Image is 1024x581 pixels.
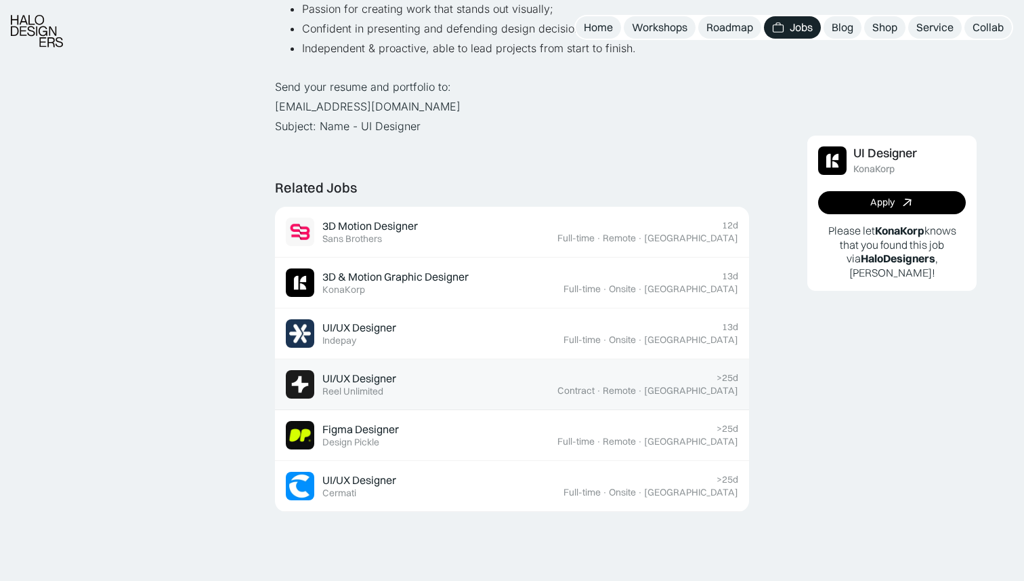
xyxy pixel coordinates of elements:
a: Roadmap [698,16,761,39]
div: Remote [603,233,636,244]
div: · [596,436,601,447]
div: Related Jobs [275,180,357,196]
div: [GEOGRAPHIC_DATA] [644,436,738,447]
div: Full-time [563,487,601,498]
b: HaloDesigners [861,252,935,266]
a: Job Image3D Motion DesignerSans Brothers12dFull-time·Remote·[GEOGRAPHIC_DATA] [275,207,749,258]
div: Service [916,20,954,35]
div: Shop [872,20,897,35]
div: · [596,233,601,244]
div: · [596,385,601,397]
div: Home [584,20,613,35]
a: Jobs [764,16,821,39]
li: Independent & proactive, able to lead projects from start to finish. [302,39,749,58]
p: Please let knows that you found this job via , [PERSON_NAME]! [818,224,966,280]
a: Job ImageUI/UX DesignerReel Unlimited>25dContract·Remote·[GEOGRAPHIC_DATA] [275,359,749,410]
div: Roadmap [706,20,753,35]
div: >25d [717,423,738,435]
div: 13d [722,271,738,282]
a: Collab [964,16,1012,39]
div: KonaKorp [853,163,895,175]
p: Send your resume and portfolio to: [EMAIL_ADDRESS][DOMAIN_NAME] Subject: Name - UI Designer [275,77,749,136]
div: Indepay [322,335,356,346]
a: Shop [864,16,905,39]
div: UI/UX Designer [322,321,396,335]
p: ‍ [275,58,749,78]
div: >25d [717,474,738,485]
div: · [637,283,643,295]
div: Apply [870,197,895,209]
a: Blog [824,16,861,39]
div: · [602,334,607,346]
div: 3D & Motion Graphic Designer [322,270,469,284]
li: Confident in presenting and defending design decisions; [302,19,749,39]
div: 13d [722,321,738,333]
div: Onsite [609,283,636,295]
div: KonaKorp [322,284,365,296]
a: Job Image3D & Motion Graphic DesignerKonaKorp13dFull-time·Onsite·[GEOGRAPHIC_DATA] [275,258,749,308]
div: · [602,487,607,498]
div: 12d [722,220,738,231]
div: Full-time [557,436,595,447]
div: Remote [603,385,636,397]
div: Collab [973,20,1004,35]
div: [GEOGRAPHIC_DATA] [644,334,738,346]
img: Job Image [286,421,314,449]
div: >25d [717,372,738,384]
a: Apply [818,191,966,214]
div: [GEOGRAPHIC_DATA] [644,487,738,498]
div: Figma Designer [322,422,399,437]
div: Remote [603,436,636,447]
div: Contract [557,385,595,397]
div: Blog [832,20,853,35]
img: Job Image [286,218,314,246]
div: Workshops [632,20,687,35]
img: Job Image [286,268,314,297]
div: [GEOGRAPHIC_DATA] [644,385,738,397]
div: [GEOGRAPHIC_DATA] [644,283,738,295]
div: [GEOGRAPHIC_DATA] [644,233,738,244]
div: UI/UX Designer [322,473,396,487]
div: UI/UX Designer [322,372,396,386]
img: Job Image [286,370,314,399]
a: Home [576,16,621,39]
a: Job ImageUI/UX DesignerIndepay13dFull-time·Onsite·[GEOGRAPHIC_DATA] [275,308,749,359]
div: · [602,283,607,295]
a: Job ImageFigma DesignerDesign Pickle>25dFull-time·Remote·[GEOGRAPHIC_DATA] [275,410,749,461]
a: Job ImageUI/UX DesignerCermati>25dFull-time·Onsite·[GEOGRAPHIC_DATA] [275,461,749,512]
div: · [637,233,643,244]
div: · [637,334,643,346]
b: KonaKorp [875,224,924,237]
div: Jobs [790,20,813,35]
div: Cermati [322,487,356,499]
div: Reel Unlimited [322,386,383,397]
a: Workshops [624,16,696,39]
div: Onsite [609,334,636,346]
div: Full-time [563,334,601,346]
div: Onsite [609,487,636,498]
img: Job Image [286,319,314,348]
div: UI Designer [853,146,917,161]
a: Service [908,16,962,39]
img: Job Image [818,146,847,175]
div: 3D Motion Designer [322,219,418,233]
div: · [637,487,643,498]
div: Full-time [563,283,601,295]
div: · [637,385,643,397]
div: · [637,436,643,447]
div: Full-time [557,233,595,244]
img: Job Image [286,472,314,500]
div: Sans Brothers [322,233,382,245]
div: Design Pickle [322,437,379,448]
